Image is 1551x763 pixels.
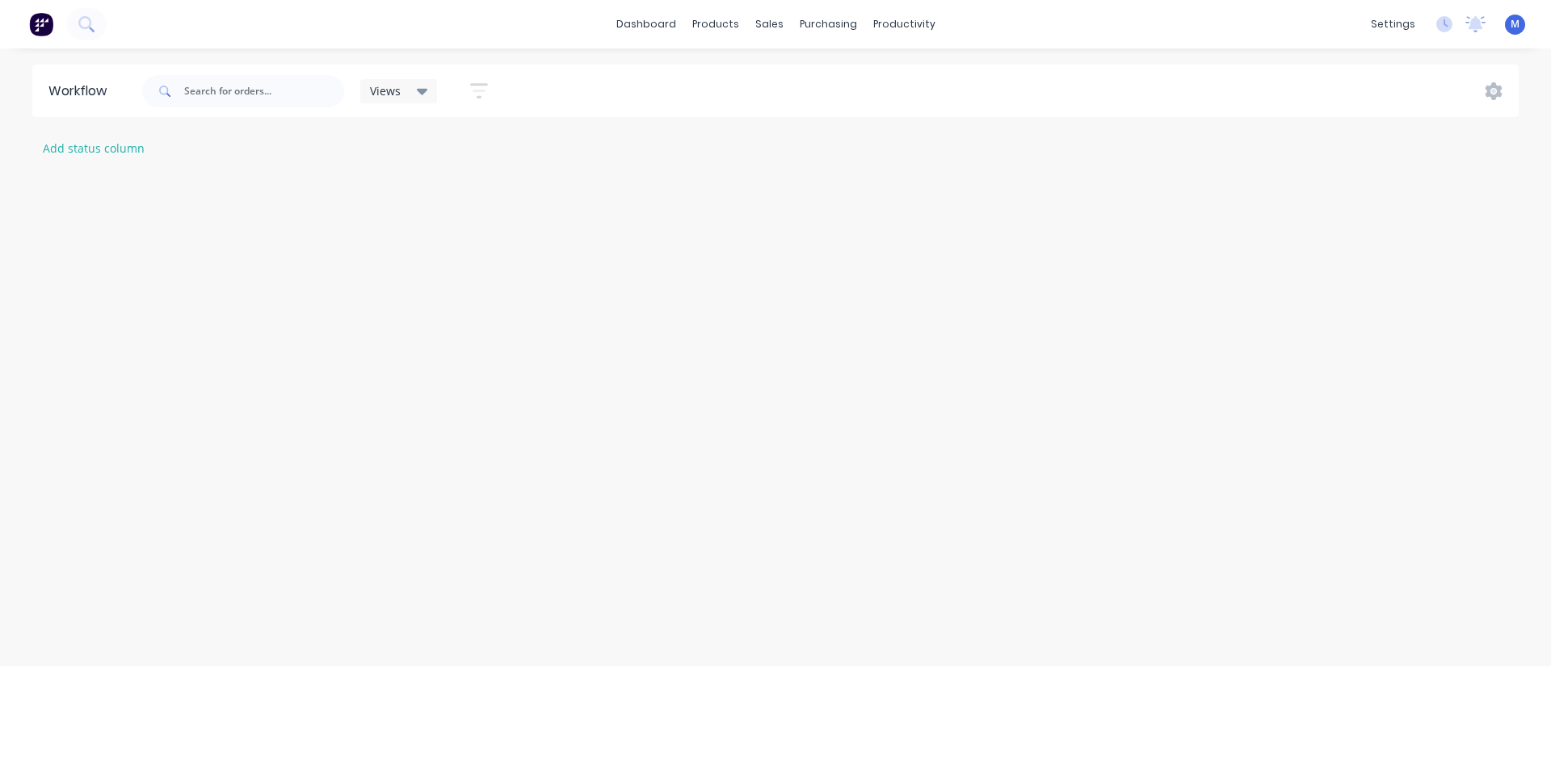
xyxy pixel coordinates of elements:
input: Search for orders... [184,75,344,107]
div: sales [747,12,792,36]
img: Factory [29,12,53,36]
div: settings [1363,12,1423,36]
div: productivity [865,12,944,36]
div: Workflow [48,82,115,101]
button: Add status column [35,137,153,159]
div: purchasing [792,12,865,36]
a: dashboard [608,12,684,36]
div: products [684,12,747,36]
span: M [1511,17,1519,31]
span: Views [370,82,401,99]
